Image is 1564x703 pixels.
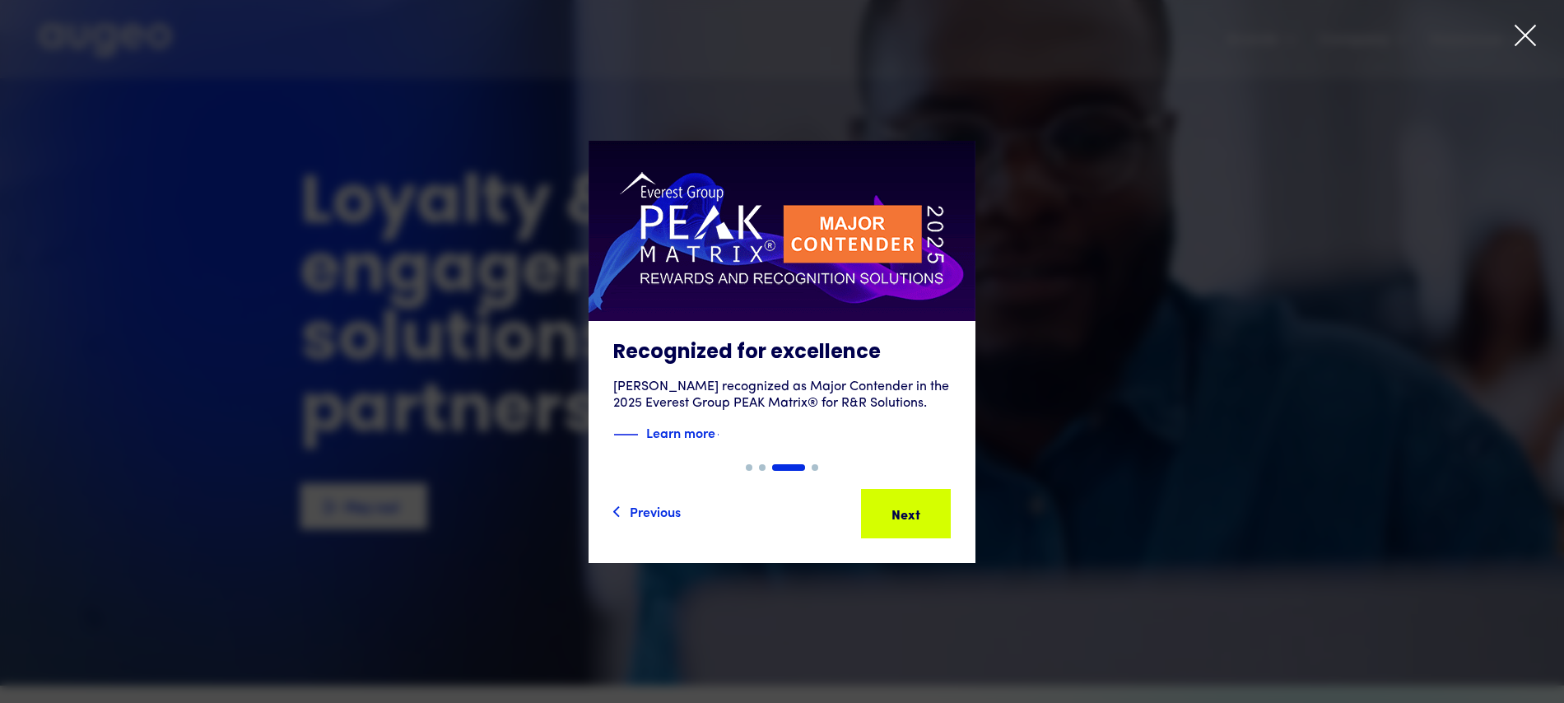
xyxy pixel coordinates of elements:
[812,464,818,471] div: Show slide 4 of 4
[746,464,752,471] div: Show slide 1 of 4
[613,379,951,412] div: [PERSON_NAME] recognized as Major Contender in the 2025 Everest Group PEAK Matrix® for R&R Soluti...
[717,425,742,445] img: Blue text arrow
[772,464,805,471] div: Show slide 3 of 4
[613,425,638,445] img: Blue decorative line
[759,464,766,471] div: Show slide 2 of 4
[861,489,951,538] a: Next
[646,423,715,441] strong: Learn more
[630,501,681,521] div: Previous
[613,341,951,365] h3: Recognized for excellence
[589,141,975,464] a: Recognized for excellence[PERSON_NAME] recognized as Major Contender in the 2025 Everest Group PE...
